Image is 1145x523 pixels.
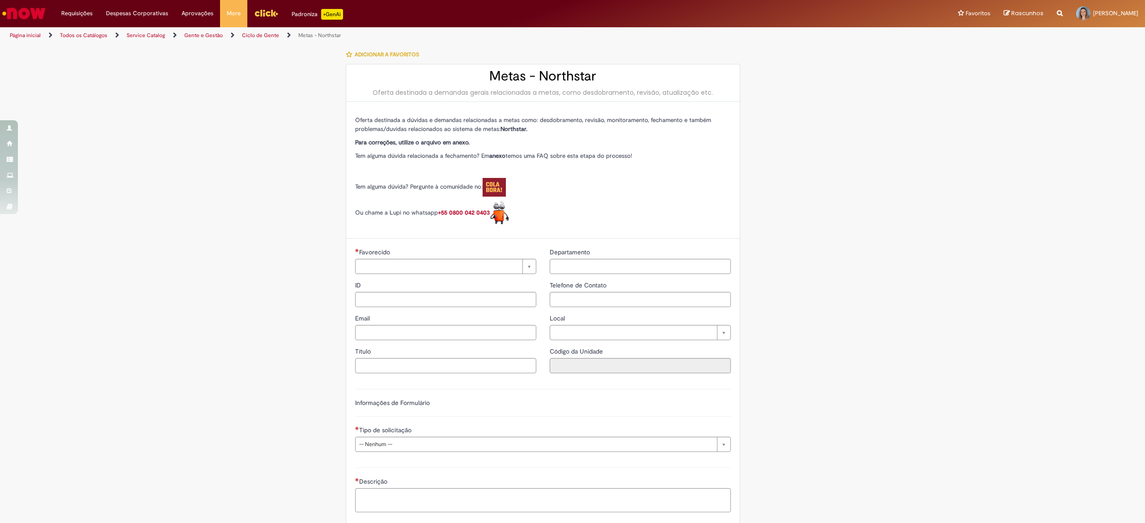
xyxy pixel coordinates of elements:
[355,292,536,307] input: ID
[355,347,373,355] span: Título
[355,88,731,97] div: Oferta destinada a demandas gerais relacionadas a metas, como desdobramento, revisão, atualização...
[227,9,241,18] span: More
[550,314,567,322] span: Local
[355,249,359,252] span: Necessários
[359,248,392,256] span: Necessários - Favorecido
[292,9,343,20] div: Padroniza
[182,9,213,18] span: Aprovações
[184,32,223,39] a: Gente e Gestão
[7,27,757,44] ul: Trilhas de página
[1093,9,1138,17] span: [PERSON_NAME]
[355,325,536,340] input: Email
[254,6,278,20] img: click_logo_yellow_360x200.png
[346,45,424,64] button: Adicionar a Favoritos
[483,178,506,197] img: Colabora%20logo.pngx
[106,9,168,18] span: Despesas Corporativas
[242,32,279,39] a: Ciclo de Gente
[550,347,605,356] label: Somente leitura - Código da Unidade
[355,259,536,274] a: Limpar campo Favorecido
[490,201,509,225] img: Lupi%20logo.pngx
[438,209,509,216] a: +55 0800 042 0403
[359,426,413,434] span: Tipo de solicitação
[355,399,430,407] label: Informações de Formulário
[10,32,41,39] a: Página inicial
[355,116,711,133] span: Oferta destinada a dúvidas e demandas relacionadas a metas como: desdobramento, revisão, monitora...
[355,69,731,84] h2: Metas - Northstar
[355,209,509,216] span: Ou chame a Lupi no whatsapp
[298,32,341,39] a: Metas - Northstar
[355,152,632,160] span: Tem alguma dúvida relacionada a fechamento? Em temos uma FAQ sobre esta etapa do processo!
[489,152,505,160] strong: anexo
[550,248,592,256] span: Departamento
[550,325,731,340] a: Limpar campo Local
[355,183,506,190] span: Tem alguma dúvida? Pergunte à comunidade no:
[355,51,419,58] span: Adicionar a Favoritos
[127,32,165,39] a: Service Catalog
[1011,9,1043,17] span: Rascunhos
[966,9,990,18] span: Favoritos
[500,125,527,133] strong: Northstar.
[550,281,608,289] span: Telefone de Contato
[61,9,93,18] span: Requisições
[355,314,372,322] span: Email
[550,347,605,355] span: Somente leitura - Código da Unidade
[355,488,731,513] textarea: Descrição
[355,426,359,430] span: Necessários
[359,437,712,451] span: -- Nenhum --
[483,183,506,190] a: Colabora
[321,9,343,20] p: +GenAi
[355,139,470,146] strong: Para correções, utilize o arquivo em anexo.
[355,281,363,289] span: ID
[60,32,107,39] a: Todos os Catálogos
[355,478,359,481] span: Necessários
[550,259,731,274] input: Departamento
[1,4,47,22] img: ServiceNow
[355,358,536,373] input: Título
[550,292,731,307] input: Telefone de Contato
[359,477,389,485] span: Descrição
[550,358,731,373] input: Código da Unidade
[1004,9,1043,18] a: Rascunhos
